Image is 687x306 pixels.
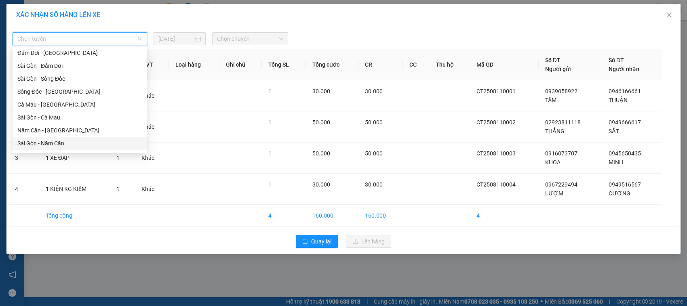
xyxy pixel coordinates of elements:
[365,150,383,157] span: 50.000
[545,97,556,103] span: TÂM
[268,119,272,126] span: 1
[365,119,383,126] span: 50.000
[17,74,142,83] div: Sài Gòn - Sông Đốc
[470,49,538,80] th: Mã GD
[17,126,142,135] div: Năm Căn - [GEOGRAPHIC_DATA]
[4,28,154,38] li: 02839.63.63.63
[17,33,142,45] span: Chọn tuyến
[545,159,561,166] span: KHOA
[13,46,147,59] div: Đầm Dơi - Sài Gòn
[13,72,147,85] div: Sài Gòn - Sông Đốc
[4,50,90,64] b: GỬI : VP Cần Thơ
[403,49,430,80] th: CC
[13,85,147,98] div: Sông Đốc - Sài Gòn
[476,150,516,157] span: CT2508110003
[16,11,100,19] span: XÁC NHẬN SỐ HÀNG LÊN XE
[365,181,383,188] span: 30.000
[169,49,219,80] th: Loại hàng
[8,111,39,143] td: 2
[39,205,110,227] td: Tổng cộng
[429,49,470,80] th: Thu hộ
[13,137,147,150] div: Sài Gòn - Năm Căn
[158,34,194,43] input: 11/08/2025
[17,87,142,96] div: Sông Đốc - [GEOGRAPHIC_DATA]
[609,190,630,197] span: CƯƠNG
[312,181,330,188] span: 30.000
[46,5,114,15] b: [PERSON_NAME]
[135,80,169,111] td: Khác
[17,48,142,57] div: Đầm Dơi - [GEOGRAPHIC_DATA]
[306,205,358,227] td: 160.000
[545,150,577,157] span: 0916073707
[545,181,577,188] span: 0967229494
[217,33,283,45] span: Chọn chuyến
[135,49,169,80] th: ĐVT
[17,61,142,70] div: Sài Gòn - Đầm Dơi
[13,59,147,72] div: Sài Gòn - Đầm Dơi
[8,143,39,174] td: 3
[17,113,142,122] div: Sài Gòn - Cà Mau
[609,159,623,166] span: MINH
[13,98,147,111] div: Cà Mau - Sài Gòn
[268,181,272,188] span: 1
[302,239,308,245] span: rollback
[46,19,53,26] span: environment
[135,143,169,174] td: Khác
[8,174,39,205] td: 4
[312,150,330,157] span: 50.000
[268,150,272,157] span: 1
[545,88,577,94] span: 0939058922
[609,88,641,94] span: 0946166661
[609,181,641,188] span: 0949516567
[365,88,383,94] span: 30.000
[135,174,169,205] td: Khác
[609,57,624,63] span: Số ĐT
[116,186,120,192] span: 1
[666,12,672,18] span: close
[609,119,641,126] span: 0949666617
[13,150,147,163] div: Đầm Dơi - Sài Gòn (Quản Lộ PH)
[476,119,516,126] span: CT2508110002
[17,139,142,148] div: Sài Gòn - Năm Căn
[306,49,358,80] th: Tổng cước
[116,155,120,161] span: 1
[8,80,39,111] td: 1
[4,18,154,28] li: 85 [PERSON_NAME]
[470,205,538,227] td: 4
[358,205,403,227] td: 160.000
[609,150,641,157] span: 0945650435
[262,49,306,80] th: Tổng SL
[609,97,628,103] span: THUẬN
[296,235,338,248] button: rollbackQuay lại
[476,181,516,188] span: CT2508110004
[312,119,330,126] span: 50.000
[17,100,142,109] div: Cà Mau - [GEOGRAPHIC_DATA]
[135,111,169,143] td: Khác
[358,49,403,80] th: CR
[545,57,561,63] span: Số ĐT
[545,66,571,72] span: Người gửi
[268,88,272,94] span: 1
[219,49,262,80] th: Ghi chú
[39,143,110,174] td: 1 XE ĐẠP
[312,88,330,94] span: 30.000
[13,111,147,124] div: Sài Gòn - Cà Mau
[8,49,39,80] th: STT
[262,205,306,227] td: 4
[476,88,516,94] span: CT2508110001
[658,4,681,27] button: Close
[545,190,563,197] span: LƯỢM
[311,237,331,246] span: Quay lại
[545,128,565,134] span: THẮNG
[609,66,639,72] span: Người nhận
[346,235,391,248] button: uploadLên hàng
[545,119,581,126] span: 02923811118
[609,128,619,134] span: SẮT
[46,29,53,36] span: phone
[39,174,110,205] td: 1 KIỆN KG KIỂM
[13,124,147,137] div: Năm Căn - Sài Gòn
